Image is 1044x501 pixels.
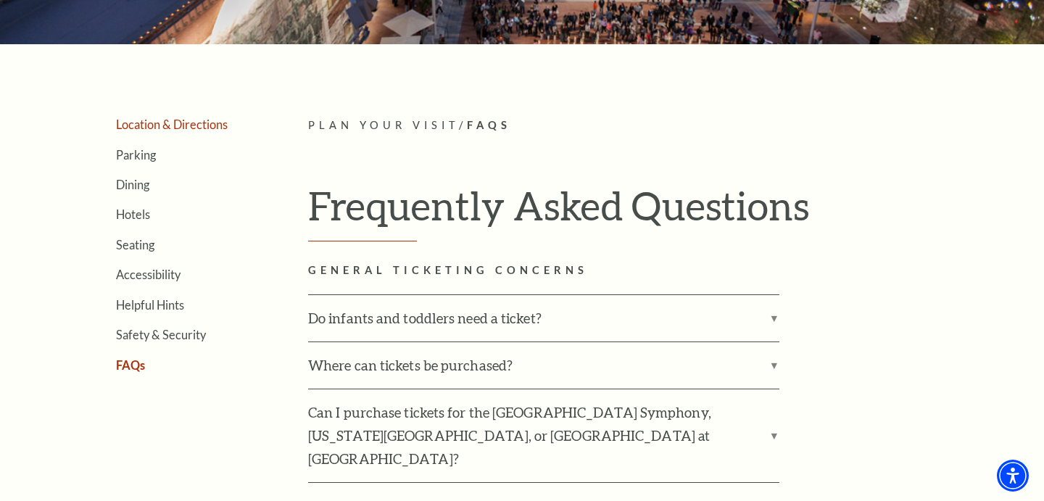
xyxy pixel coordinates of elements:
[116,178,149,191] a: Dining
[116,328,206,341] a: Safety & Security
[308,117,971,135] p: /
[116,298,184,312] a: Helpful Hints
[997,460,1029,492] div: Accessibility Menu
[116,358,145,372] a: FAQs
[116,148,156,162] a: Parking
[308,342,779,389] label: Where can tickets be purchased?
[116,207,150,221] a: Hotels
[116,238,154,252] a: Seating
[308,295,779,341] label: Do infants and toddlers need a ticket?
[116,117,228,131] a: Location & Directions
[308,262,971,280] h2: GENERAL TICKETING CONCERNS
[467,119,511,131] span: FAQs
[116,268,181,281] a: Accessibility
[308,119,459,131] span: Plan Your Visit
[308,182,971,241] h1: Frequently Asked Questions
[308,389,779,482] label: Can I purchase tickets for the [GEOGRAPHIC_DATA] Symphony, [US_STATE][GEOGRAPHIC_DATA], or [GEOGR...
